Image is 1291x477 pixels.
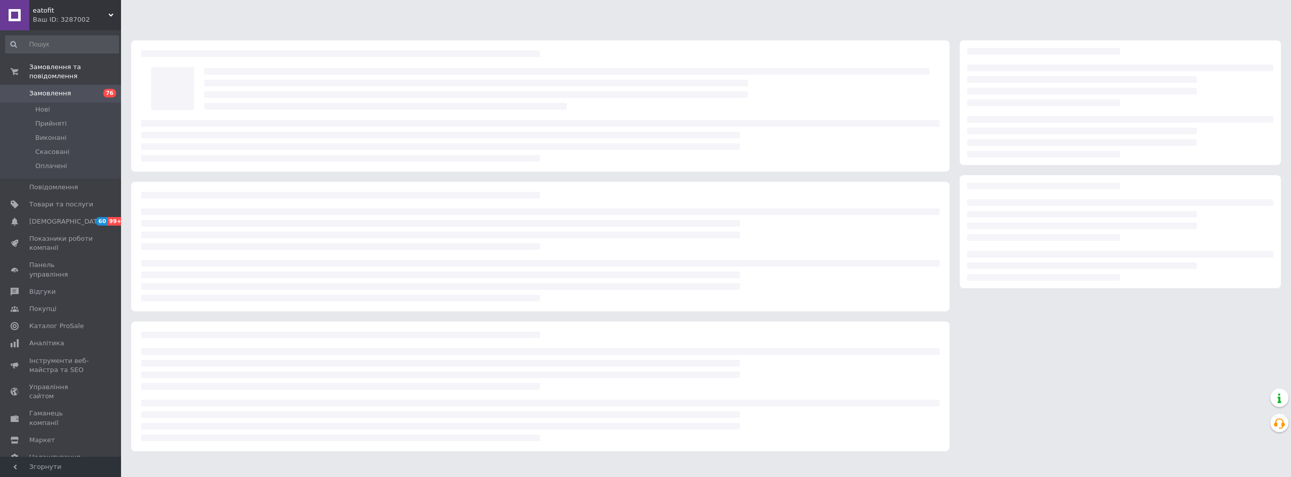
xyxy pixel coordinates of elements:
span: 60 [96,217,107,226]
div: Ваш ID: 3287002 [33,15,121,24]
span: Виконані [35,133,67,142]
span: Управління сайтом [29,383,93,401]
span: Налаштування [29,453,81,462]
span: Інструменти веб-майстра та SEO [29,356,93,375]
span: [DEMOGRAPHIC_DATA] [29,217,104,226]
span: Прийняті [35,119,67,128]
span: Відгуки [29,287,55,296]
span: 99+ [107,217,124,226]
span: Панель управління [29,260,93,279]
input: Пошук [5,35,119,54]
span: Замовлення [29,89,71,98]
span: 76 [103,89,116,97]
span: Маркет [29,436,55,445]
span: Гаманець компанії [29,409,93,427]
span: Нові [35,105,50,114]
span: Замовлення та повідомлення [29,63,121,81]
span: Аналітика [29,339,64,348]
span: Повідомлення [29,183,78,192]
span: Покупці [29,304,56,313]
span: Оплачені [35,162,67,171]
span: Скасовані [35,147,70,156]
span: Каталог ProSale [29,322,84,331]
span: eatofit [33,6,108,15]
span: Товари та послуги [29,200,93,209]
span: Показники роботи компанії [29,234,93,252]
